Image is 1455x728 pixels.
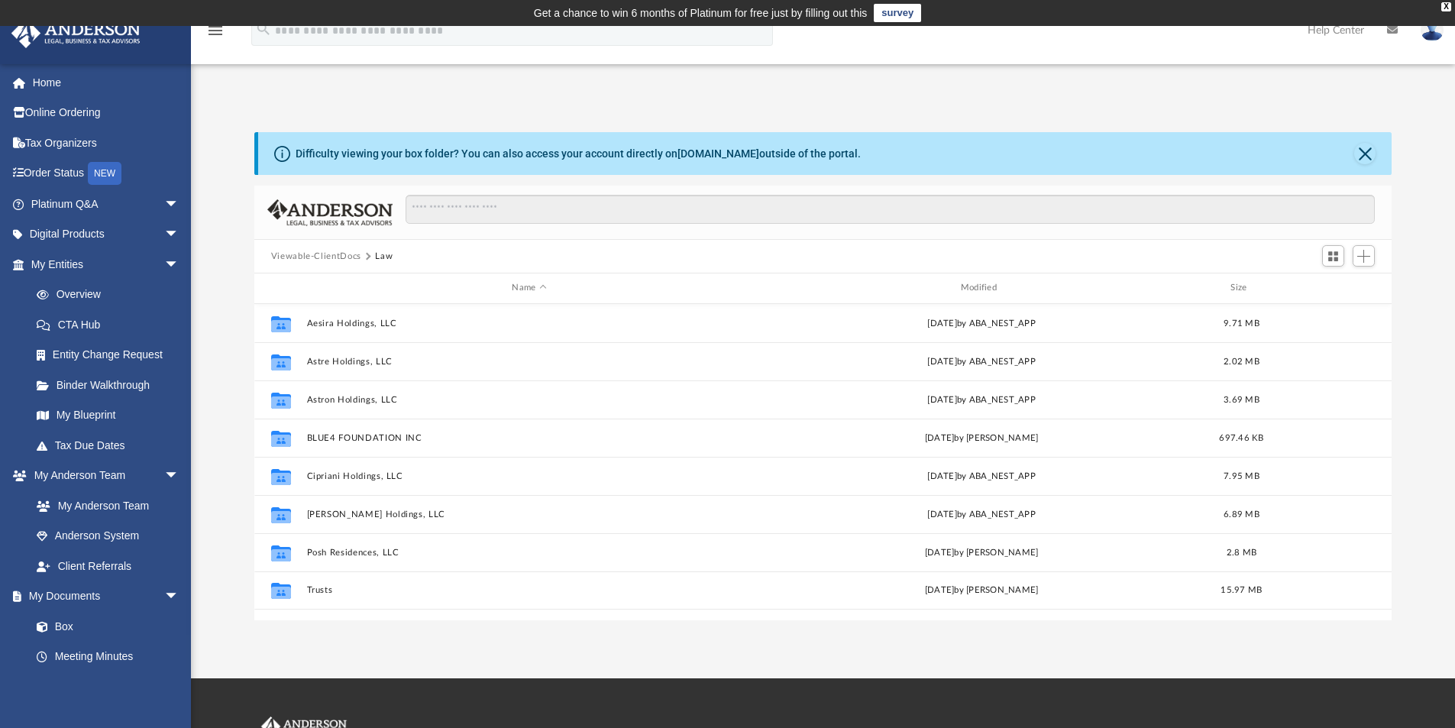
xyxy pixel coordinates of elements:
[306,548,752,558] button: Posh Residences, LLC
[21,642,195,672] a: Meeting Minutes
[11,249,202,280] a: My Entitiesarrow_drop_down
[758,393,1204,406] div: [DATE] by ABA_NEST_APP
[677,147,759,160] a: [DOMAIN_NAME]
[271,250,361,264] button: Viewable-ClientDocs
[206,21,225,40] i: menu
[21,400,195,431] a: My Blueprint
[21,280,202,310] a: Overview
[758,281,1204,295] div: Modified
[11,189,202,219] a: Platinum Q&Aarrow_drop_down
[1224,395,1259,403] span: 3.69 MB
[164,581,195,613] span: arrow_drop_down
[164,461,195,492] span: arrow_drop_down
[21,551,195,581] a: Client Referrals
[11,67,202,98] a: Home
[11,158,202,189] a: Order StatusNEW
[11,581,195,612] a: My Documentsarrow_drop_down
[21,521,195,552] a: Anderson System
[406,195,1375,224] input: Search files and folders
[11,219,202,250] a: Digital Productsarrow_drop_down
[306,471,752,481] button: Cipriani Holdings, LLC
[1211,281,1272,295] div: Size
[11,98,202,128] a: Online Ordering
[758,354,1204,368] div: [DATE] by ABA_NEST_APP
[1224,471,1259,480] span: 7.95 MB
[534,4,868,22] div: Get a chance to win 6 months of Platinum for free just by filling out this
[11,128,202,158] a: Tax Organizers
[164,219,195,251] span: arrow_drop_down
[1221,586,1262,594] span: 15.97 MB
[206,29,225,40] a: menu
[1441,2,1451,11] div: close
[1354,143,1376,164] button: Close
[306,510,752,519] button: [PERSON_NAME] Holdings, LLC
[261,281,299,295] div: id
[21,309,202,340] a: CTA Hub
[164,249,195,280] span: arrow_drop_down
[758,316,1204,330] div: [DATE] by ABA_NEST_APP
[21,611,187,642] a: Box
[306,585,752,595] button: Trusts
[7,18,145,48] img: Anderson Advisors Platinum Portal
[254,304,1392,620] div: grid
[296,146,861,162] div: Difficulty viewing your box folder? You can also access your account directly on outside of the p...
[21,370,202,400] a: Binder Walkthrough
[306,319,752,328] button: Aesira Holdings, LLC
[1322,245,1345,267] button: Switch to Grid View
[21,340,202,370] a: Entity Change Request
[1279,281,1385,295] div: id
[1353,245,1376,267] button: Add
[306,357,752,367] button: Astre Holdings, LLC
[21,430,202,461] a: Tax Due Dates
[758,584,1204,597] div: [DATE] by [PERSON_NAME]
[306,395,752,405] button: Astron Holdings, LLC
[1421,19,1444,41] img: User Pic
[758,431,1204,445] div: [DATE] by [PERSON_NAME]
[1224,510,1259,518] span: 6.89 MB
[1224,319,1259,327] span: 9.71 MB
[874,4,921,22] a: survey
[21,490,187,521] a: My Anderson Team
[255,21,272,37] i: search
[1219,433,1263,442] span: 697.46 KB
[1226,548,1256,556] span: 2.8 MB
[306,281,752,295] div: Name
[21,671,187,702] a: Forms Library
[1224,357,1259,365] span: 2.02 MB
[375,250,393,264] button: Law
[758,469,1204,483] div: [DATE] by ABA_NEST_APP
[758,507,1204,521] div: [DATE] by ABA_NEST_APP
[11,461,195,491] a: My Anderson Teamarrow_drop_down
[88,162,121,185] div: NEW
[306,433,752,443] button: BLUE4 FOUNDATION INC
[164,189,195,220] span: arrow_drop_down
[758,545,1204,559] div: [DATE] by [PERSON_NAME]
